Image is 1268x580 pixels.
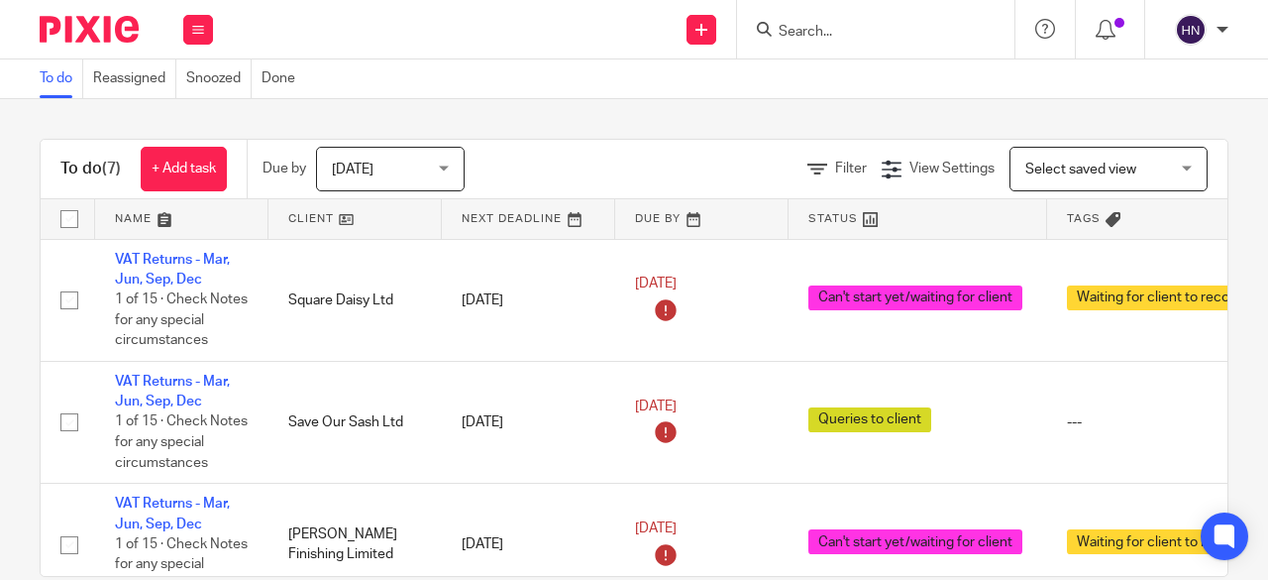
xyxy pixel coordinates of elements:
[40,16,139,43] img: Pixie
[263,159,306,178] p: Due by
[115,415,248,470] span: 1 of 15 · Check Notes for any special circumstances
[268,239,442,361] td: Square Daisy Ltd
[442,239,615,361] td: [DATE]
[635,400,677,413] span: [DATE]
[115,375,230,408] a: VAT Returns - Mar, Jun, Sep, Dec
[635,278,677,291] span: [DATE]
[186,59,252,98] a: Snoozed
[442,361,615,483] td: [DATE]
[635,522,677,535] span: [DATE]
[1067,213,1101,224] span: Tags
[40,59,83,98] a: To do
[115,253,230,287] a: VAT Returns - Mar, Jun, Sep, Dec
[808,286,1022,310] span: Can't start yet/waiting for client
[1025,163,1136,176] span: Select saved view
[268,361,442,483] td: Save Our Sash Ltd
[102,161,121,176] span: (7)
[262,59,305,98] a: Done
[332,163,373,176] span: [DATE]
[808,529,1022,554] span: Can't start yet/waiting for client
[909,162,995,175] span: View Settings
[93,59,176,98] a: Reassigned
[777,24,955,42] input: Search
[808,407,931,432] span: Queries to client
[115,292,248,347] span: 1 of 15 · Check Notes for any special circumstances
[835,162,867,175] span: Filter
[115,497,230,530] a: VAT Returns - Mar, Jun, Sep, Dec
[60,159,121,179] h1: To do
[141,147,227,191] a: + Add task
[1175,14,1207,46] img: svg%3E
